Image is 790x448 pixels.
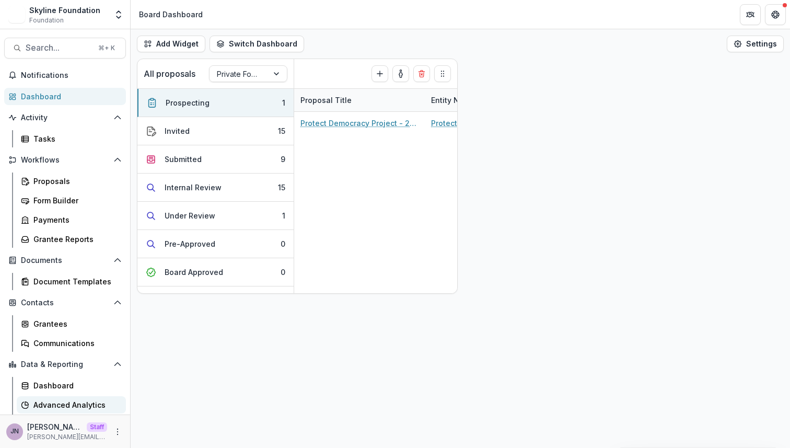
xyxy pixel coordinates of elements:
p: Staff [87,422,107,432]
div: Dashboard [33,380,118,391]
div: Entity Name [425,89,555,111]
div: Internal Review [165,182,222,193]
div: Grantees [33,318,118,329]
div: Proposals [33,176,118,187]
p: [PERSON_NAME][EMAIL_ADDRESS][DOMAIN_NAME] [27,432,107,442]
img: Skyline Foundation [8,6,25,23]
div: Grantee Reports [33,234,118,245]
div: 15 [278,125,285,136]
button: toggle-assigned-to-me [392,65,409,82]
div: Form Builder [33,195,118,206]
button: Open Contacts [4,294,126,311]
a: Grantees [17,315,126,332]
p: [PERSON_NAME] [27,421,83,432]
button: Open Documents [4,252,126,269]
span: Contacts [21,298,109,307]
div: Proposal Title [294,89,425,111]
button: Get Help [765,4,786,25]
a: Proposals [17,173,126,190]
button: Open Activity [4,109,126,126]
button: Invited15 [137,117,294,145]
a: Document Templates [17,273,126,290]
div: Document Templates [33,276,118,287]
div: Invited [165,125,190,136]
span: Foundation [29,16,64,25]
div: Board Approved [165,267,223,278]
div: Entity Name [425,95,481,106]
button: Board Approved0 [137,258,294,286]
div: Proposal Title [294,95,358,106]
div: Submitted [165,154,202,165]
div: 0 [281,267,285,278]
button: Create Proposal [371,65,388,82]
button: Drag [434,65,451,82]
button: Under Review1 [137,202,294,230]
span: Search... [26,43,92,53]
div: Under Review [165,210,215,221]
span: Workflows [21,156,109,165]
a: Dashboard [4,88,126,105]
div: 9 [281,154,285,165]
a: Communications [17,335,126,352]
button: Pre-Approved0 [137,230,294,258]
span: Activity [21,113,109,122]
button: Switch Dashboard [210,36,304,52]
nav: breadcrumb [135,7,207,22]
button: Internal Review15 [137,174,294,202]
button: Open Data & Reporting [4,356,126,373]
a: Grantee Reports [17,231,126,248]
div: 1 [282,97,285,108]
button: Partners [740,4,761,25]
button: Add Widget [137,36,205,52]
button: Search... [4,38,126,59]
div: Advanced Analytics [33,399,118,410]
div: Dashboard [21,91,118,102]
a: Payments [17,211,126,228]
div: Pre-Approved [165,238,215,249]
button: Settings [727,36,784,52]
div: Communications [33,338,118,349]
div: 0 [281,238,285,249]
span: Documents [21,256,109,265]
div: Joyce N [10,428,19,435]
div: Tasks [33,133,118,144]
button: Prospecting1 [137,89,294,117]
div: ⌘ + K [96,42,117,54]
span: Notifications [21,71,122,80]
div: Prospecting [166,97,210,108]
button: Submitted9 [137,145,294,174]
p: All proposals [144,67,195,80]
a: Protect Democracy Project [431,118,528,129]
button: Open Workflows [4,152,126,168]
a: Advanced Analytics [17,396,126,413]
a: Form Builder [17,192,126,209]
a: Protect Democracy Project - 2025 - New Application [300,118,419,129]
a: Tasks [17,130,126,147]
button: Open entity switcher [111,4,126,25]
div: Skyline Foundation [29,5,100,16]
div: Payments [33,214,118,225]
a: Dashboard [17,377,126,394]
button: Delete card [413,65,430,82]
span: Data & Reporting [21,360,109,369]
div: Board Dashboard [139,9,203,20]
button: More [111,426,124,438]
div: 15 [278,182,285,193]
div: 1 [282,210,285,221]
button: Notifications [4,67,126,84]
